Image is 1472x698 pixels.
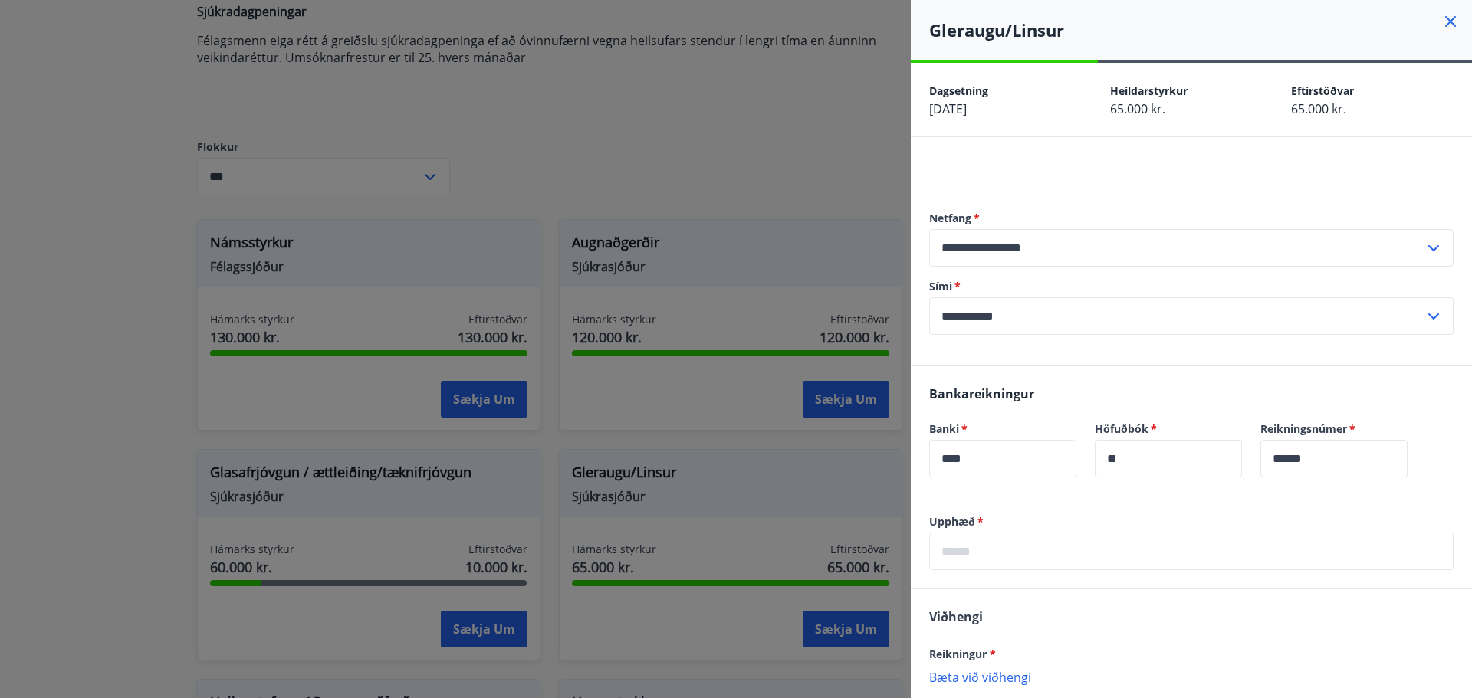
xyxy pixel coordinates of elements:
span: [DATE] [929,100,967,117]
label: Sími [929,279,1454,294]
span: Viðhengi [929,608,983,625]
label: Netfang [929,211,1454,226]
span: Bankareikningur [929,385,1034,402]
span: Heildarstyrkur [1110,84,1188,98]
span: 65.000 kr. [1291,100,1346,117]
label: Reikningsnúmer [1260,421,1408,437]
h4: Gleraugu/Linsur [929,18,1472,41]
span: Dagsetning [929,84,988,98]
span: 65.000 kr. [1110,100,1165,117]
span: Reikningur [929,647,996,661]
div: Upphæð [929,533,1454,570]
label: Upphæð [929,514,1454,529]
label: Höfuðbók [1095,421,1242,437]
label: Banki [929,421,1076,437]
span: Eftirstöðvar [1291,84,1354,98]
p: Bæta við viðhengi [929,669,1454,684]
